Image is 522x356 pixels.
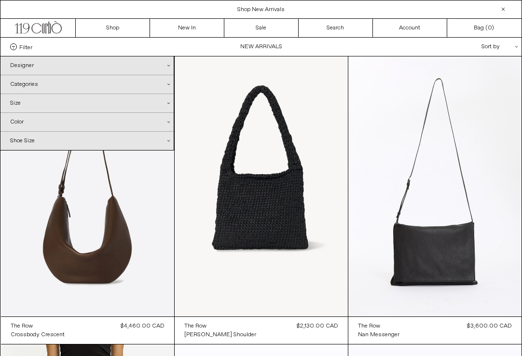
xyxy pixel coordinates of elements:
[11,330,65,339] a: Crossbody Crescent
[19,43,32,50] span: Filter
[11,331,65,339] div: Crossbody Crescent
[358,330,399,339] a: Nan Messenger
[297,322,338,330] div: $2,130.00 CAD
[121,322,165,330] div: $4,460.00 CAD
[373,19,447,37] a: Account
[11,322,65,330] a: The Row
[224,19,299,37] a: Sale
[447,19,522,37] a: Bag ()
[358,322,399,330] a: The Row
[11,322,33,330] div: The Row
[237,6,285,14] a: Shop New Arrivals
[1,56,174,316] img: The Row Crossbody Crescent in dark brown
[0,56,174,75] div: Designer
[358,331,399,339] div: Nan Messenger
[184,322,206,330] div: The Row
[358,322,380,330] div: The Row
[150,19,224,37] a: New In
[348,56,522,316] img: The Row Nan Messenger Bag
[0,113,174,131] div: Color
[184,330,256,339] a: [PERSON_NAME] Shoulder
[0,132,174,150] div: Shoe Size
[175,56,348,316] img: The Row Didon Shoulder Bag in black
[0,75,174,94] div: Categories
[488,24,494,32] span: )
[467,322,512,330] div: $3,600.00 CAD
[488,24,492,32] span: 0
[425,38,512,56] div: Sort by
[299,19,373,37] a: Search
[0,94,174,112] div: Size
[184,331,256,339] div: [PERSON_NAME] Shoulder
[184,322,256,330] a: The Row
[76,19,150,37] a: Shop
